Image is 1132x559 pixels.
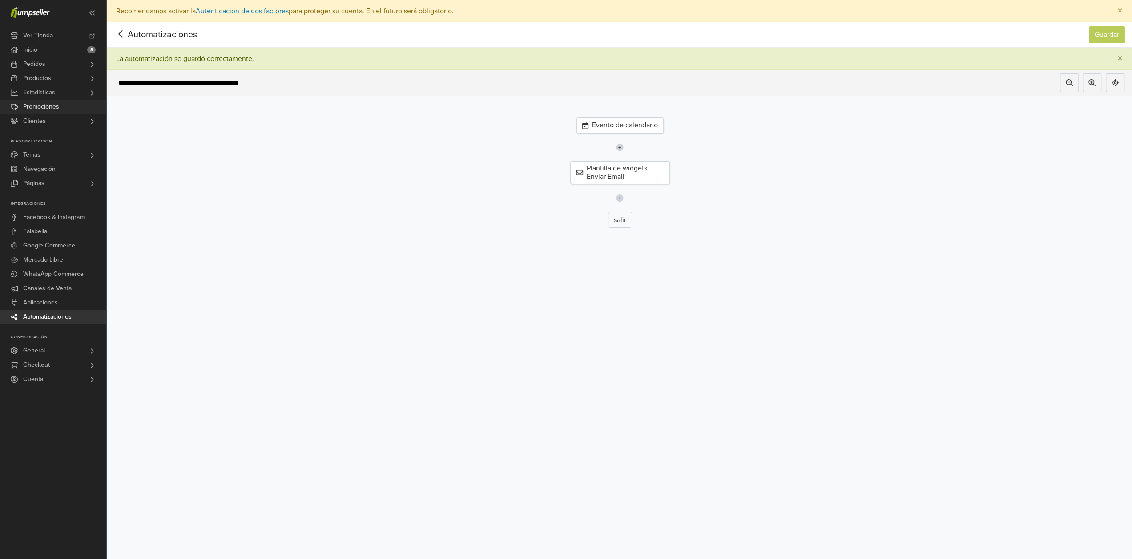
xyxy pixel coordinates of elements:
span: Navegación [23,162,56,176]
span: WhatsApp Commerce [23,267,84,281]
span: General [23,344,45,358]
span: Temas [23,148,40,162]
p: Integraciones [11,201,106,207]
div: salir [608,212,632,228]
span: Automatizaciones [114,28,183,41]
span: Canales de Venta [23,281,72,296]
span: Mercado Libre [23,253,63,267]
span: Estadísticas [23,85,55,100]
span: Promociones [23,100,59,114]
span: Productos [23,71,51,85]
span: Inicio [23,43,37,57]
span: Aplicaciones [23,296,58,310]
img: line-7960e5f4d2b50ad2986e.svg [616,134,624,161]
span: Clientes [23,114,46,128]
span: Falabella [23,224,47,239]
button: Guardar [1089,26,1125,43]
img: line-7960e5f4d2b50ad2986e.svg [616,184,624,212]
a: Autenticación de dos factores [196,7,289,16]
span: 8 [87,46,96,53]
span: Pedidos [23,57,45,71]
span: Facebook & Instagram [23,210,85,224]
span: Cuenta [23,372,43,386]
span: Automatizaciones [23,310,72,324]
span: Páginas [23,176,44,190]
span: Google Commerce [23,239,75,253]
span: × [1117,52,1123,65]
div: La automatización se guardó correctamente. [116,54,254,63]
span: Ver Tienda [23,28,53,43]
p: Personalización [11,139,106,144]
div: Evento de calendario [576,117,664,134]
button: Close [1108,0,1132,22]
span: Checkout [23,358,50,372]
p: Configuración [11,335,106,340]
span: × [1117,4,1123,17]
div: Plantilla de widgets Enviar Email [570,161,670,184]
